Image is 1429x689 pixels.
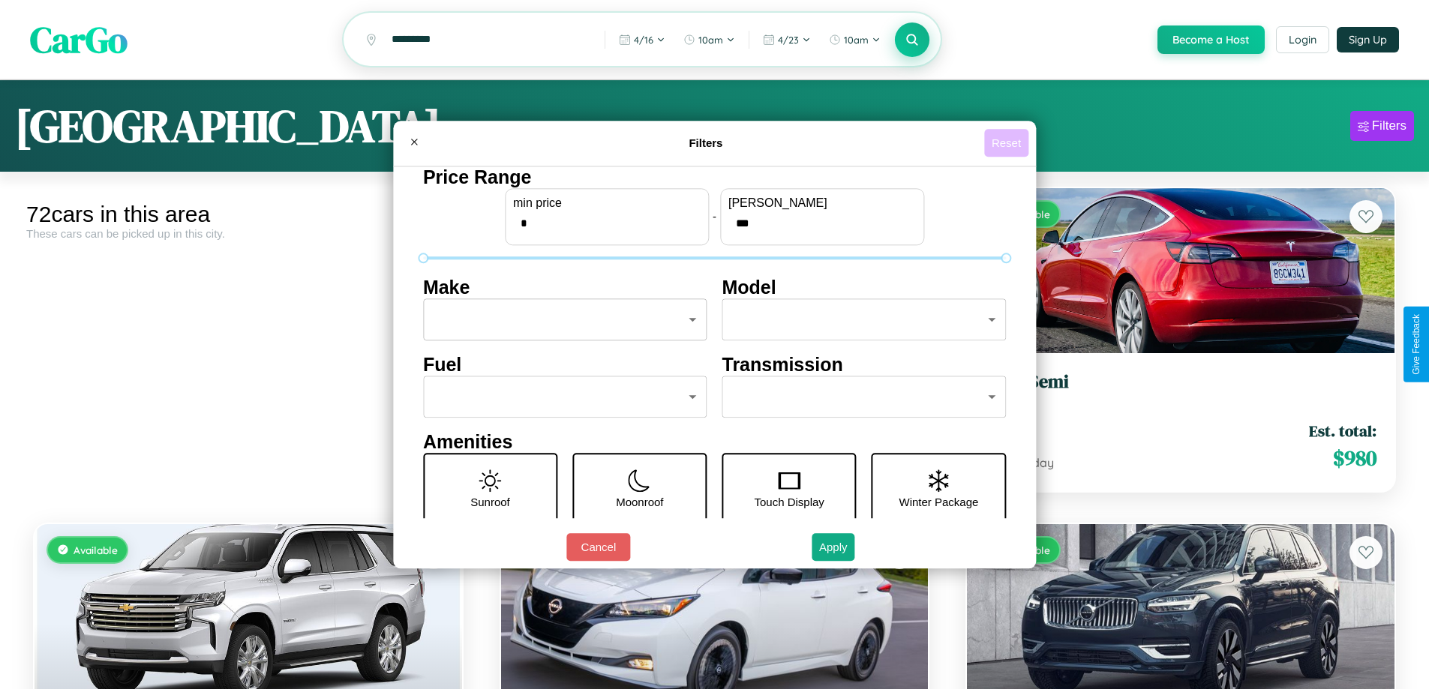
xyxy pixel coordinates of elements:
button: 10am [676,28,743,52]
h4: Amenities [423,431,1006,453]
a: Tesla Semi2020 [985,371,1376,408]
span: $ 980 [1333,443,1376,473]
button: 4/16 [611,28,673,52]
span: 10am [844,34,869,46]
span: CarGo [30,15,128,64]
div: Give Feedback [1411,314,1421,375]
button: Reset [984,129,1028,157]
h4: Transmission [722,354,1007,376]
div: 72 cars in this area [26,202,470,227]
button: Filters [1350,111,1414,141]
p: Sunroof [470,492,510,512]
button: 10am [821,28,888,52]
div: Filters [1372,118,1406,133]
h1: [GEOGRAPHIC_DATA] [15,95,441,157]
span: / day [1022,455,1054,470]
span: 4 / 23 [778,34,799,46]
button: Cancel [566,533,630,561]
h4: Filters [428,136,984,149]
h4: Fuel [423,354,707,376]
span: Available [74,544,118,556]
label: min price [513,196,701,210]
button: 4/23 [755,28,818,52]
h3: Tesla Semi [985,371,1376,393]
span: Est. total: [1309,420,1376,442]
h4: Model [722,277,1007,298]
h4: Make [423,277,707,298]
button: Sign Up [1337,27,1399,52]
button: Login [1276,26,1329,53]
span: 10am [698,34,723,46]
p: - [713,206,716,226]
h4: Price Range [423,166,1006,188]
button: Become a Host [1157,25,1265,54]
button: Apply [812,533,855,561]
p: Winter Package [899,492,979,512]
label: [PERSON_NAME] [728,196,916,210]
div: These cars can be picked up in this city. [26,227,470,240]
p: Touch Display [754,492,824,512]
p: Moonroof [616,492,663,512]
span: 4 / 16 [634,34,653,46]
